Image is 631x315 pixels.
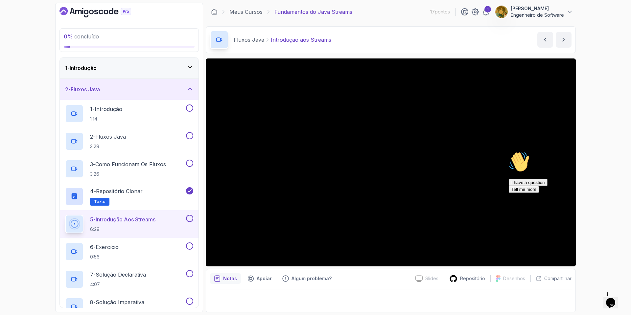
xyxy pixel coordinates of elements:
[95,161,166,168] font: Como funcionam os fluxos
[482,8,490,16] a: 1
[278,273,336,284] button: Botão de feedback
[64,33,67,40] font: 0
[487,7,489,11] font: 1
[65,104,193,123] button: 1-Introdução1:14
[93,244,96,250] font: -
[93,161,95,168] font: -
[444,275,490,283] a: Repositório
[96,271,146,278] font: Solução Declarativa
[65,242,193,261] button: 6-Exercício0:56
[65,65,67,71] font: 1
[460,276,485,281] font: Repositório
[3,3,121,44] div: 👋Hi! How can we help?I have a questionTell me more
[92,106,95,112] font: -
[425,276,438,281] font: Slides
[60,79,199,100] button: 2-Fluxos Java
[257,276,272,281] font: Apoiar
[435,9,450,14] font: pontos
[65,187,193,206] button: 4-Repositório ClonarTexto
[94,199,105,204] font: Texto
[90,244,93,250] font: 6
[603,289,624,308] iframe: widget de bate-papo
[90,171,99,177] font: 3:26
[67,65,70,71] font: -
[65,270,193,288] button: 7-Solução Declarativa4:07
[90,161,93,168] font: 3
[229,8,263,16] a: Meus Cursos
[3,3,24,24] img: :wave:
[90,216,93,223] font: 5
[537,32,553,48] button: conteúdo anterior
[506,149,624,285] iframe: widget de bate-papo
[430,9,435,14] font: 17
[94,188,96,194] font: -
[95,106,122,112] font: Introdução
[65,160,193,178] button: 3-Como funcionam os fluxos3:26
[90,271,93,278] font: 7
[96,299,144,305] font: Solução Imperativa
[60,57,199,79] button: 1-Introdução
[71,86,100,93] font: Fluxos Java
[511,12,564,18] font: Engenheiro de Software
[93,216,96,223] font: -
[3,20,65,25] span: Hi! How can we help?
[495,5,573,18] button: imagem de perfil do usuário[PERSON_NAME]Engenheiro de Software
[96,216,155,223] font: Introdução aos Streams
[74,33,99,40] font: concluído
[65,86,68,93] font: 2
[90,254,100,259] font: 0:56
[90,281,100,287] font: 4:07
[3,30,41,37] button: I have a question
[70,65,97,71] font: Introdução
[90,188,94,194] font: 4
[511,6,549,11] font: [PERSON_NAME]
[93,271,96,278] font: -
[244,273,276,284] button: Botão de suporte
[67,33,73,40] font: %
[223,276,237,281] font: Notas
[93,299,96,305] font: -
[234,36,264,43] font: Fluxos Java
[93,133,95,140] font: -
[65,132,193,150] button: 2-Fluxos Java3:29
[271,36,331,43] font: Introdução aos Streams
[3,37,33,44] button: Tell me more
[206,58,576,266] iframe: 4 - Getting Started With Streams
[229,9,263,15] font: Meus Cursos
[495,6,508,18] img: imagem de perfil do usuário
[274,9,352,15] font: Fundamentos do Java Streams
[556,32,572,48] button: próximo conteúdo
[90,144,99,149] font: 3:29
[96,244,119,250] font: Exercício
[90,116,97,122] font: 1:14
[90,106,92,112] font: 1
[210,273,241,284] button: botão de notas
[211,9,218,15] a: Painel
[90,133,93,140] font: 2
[292,276,332,281] font: Algum problema?
[503,276,525,281] font: Desenhos
[65,215,193,233] button: 5-Introdução aos Streams6:29
[68,86,71,93] font: -
[96,188,143,194] font: Repositório Clonar
[90,299,93,305] font: 8
[59,7,146,17] a: Painel
[90,226,100,232] font: 6:29
[95,133,126,140] font: Fluxos Java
